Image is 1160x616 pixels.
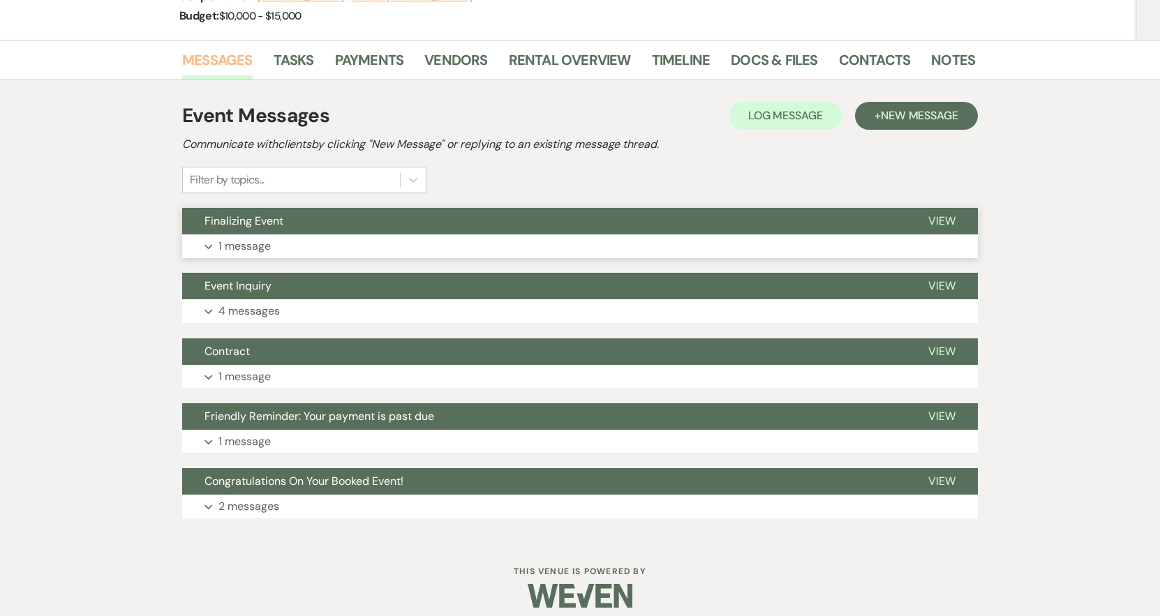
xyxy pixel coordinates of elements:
button: Congratulations On Your Booked Event! [182,468,906,495]
button: View [906,468,978,495]
button: Event Inquiry [182,273,906,299]
button: 1 message [182,365,978,389]
button: 4 messages [182,299,978,323]
span: $10,000 - $15,000 [219,9,302,23]
button: Contract [182,338,906,365]
a: Vendors [424,49,487,80]
span: View [928,474,955,488]
span: New Message [881,108,958,123]
span: View [928,213,955,228]
button: 1 message [182,234,978,258]
p: 2 messages [218,497,279,516]
span: Finalizing Event [205,213,283,228]
button: View [906,403,978,430]
a: Contacts [839,49,911,80]
span: Friendly Reminder: Your payment is past due [205,409,434,423]
a: Timeline [652,49,711,80]
span: View [928,344,955,359]
button: View [906,208,978,234]
span: Log Message [748,108,823,123]
button: Finalizing Event [182,208,906,234]
span: View [928,409,955,423]
span: View [928,278,955,293]
a: Payments [335,49,404,80]
p: 1 message [218,237,271,255]
span: Event Inquiry [205,278,272,293]
a: Messages [182,49,253,80]
p: 1 message [218,368,271,386]
button: 1 message [182,430,978,453]
a: Notes [931,49,975,80]
span: Congratulations On Your Booked Event! [205,474,403,488]
a: Rental Overview [509,49,631,80]
button: Friendly Reminder: Your payment is past due [182,403,906,430]
p: 4 messages [218,302,280,320]
div: Filter by topics... [190,172,265,188]
h2: Communicate with clients by clicking "New Message" or replying to an existing message thread. [182,136,978,153]
a: Docs & Files [731,49,817,80]
h1: Event Messages [182,101,329,130]
span: Budget: [179,8,219,23]
button: +New Message [855,102,978,130]
a: Tasks [274,49,314,80]
p: 1 message [218,433,271,451]
button: Log Message [729,102,842,130]
span: Contract [205,344,250,359]
button: View [906,338,978,365]
button: 2 messages [182,495,978,518]
button: View [906,273,978,299]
